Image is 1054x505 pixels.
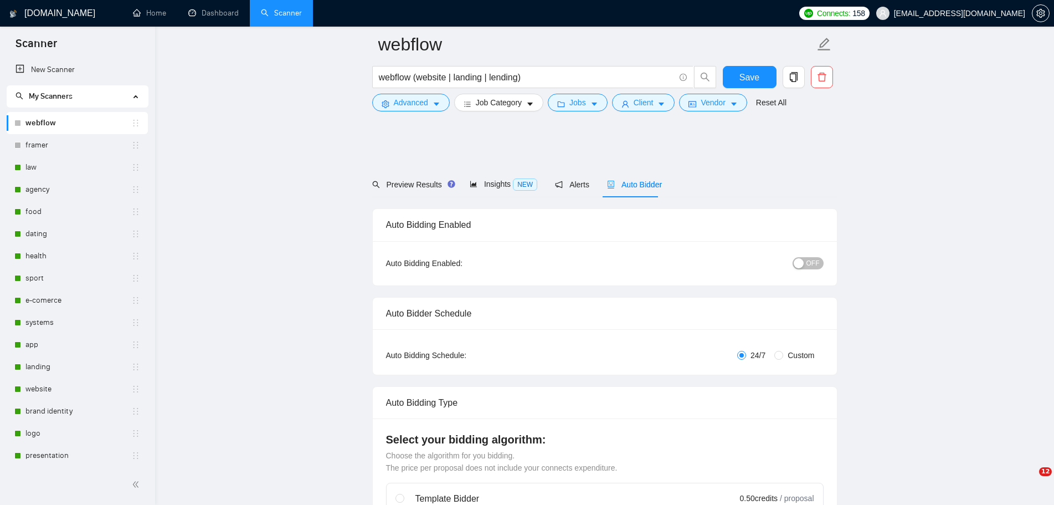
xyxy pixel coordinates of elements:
button: setting [1032,4,1050,22]
a: logo [25,422,131,445]
span: Job Category [476,96,522,109]
span: Scanner [7,35,66,59]
span: holder [131,252,140,261]
div: Auto Bidder Schedule [386,298,824,329]
a: landing [25,356,131,378]
a: app [25,334,131,356]
span: edit [817,37,831,52]
a: webflow [25,112,131,134]
span: idcard [688,100,696,108]
span: Preview Results [372,180,452,189]
span: double-left [132,479,143,490]
span: / proposal [780,493,814,504]
li: website [7,378,148,400]
span: Client [634,96,654,109]
div: Auto Bidding Enabled: [386,257,532,269]
span: holder [131,385,140,394]
a: health [25,245,131,267]
span: Vendor [701,96,725,109]
span: caret-down [730,100,738,108]
button: userClientcaret-down [612,94,675,111]
span: notification [555,181,563,188]
div: Auto Bidding Schedule: [386,349,532,361]
a: presentation [25,445,131,467]
button: Save [723,66,777,88]
a: agency [25,178,131,201]
li: logo [7,422,148,445]
span: Connects: [817,7,850,19]
li: webflow [7,112,148,134]
span: holder [131,363,140,371]
span: Advanced [394,96,428,109]
a: homeHome [133,8,166,18]
span: info-circle [680,74,687,81]
span: NEW [513,178,537,191]
li: brand identity [7,400,148,422]
button: barsJob Categorycaret-down [454,94,543,111]
img: upwork-logo.png [804,9,813,18]
a: brand identity [25,400,131,422]
span: 12 [1039,467,1052,476]
span: holder [131,207,140,216]
li: New Scanner [7,59,148,81]
li: framer [7,134,148,156]
button: settingAdvancedcaret-down [372,94,450,111]
div: Auto Bidding Type [386,387,824,419]
a: framer [25,134,131,156]
span: caret-down [526,100,534,108]
span: copy [783,72,804,82]
span: delete [811,72,832,82]
span: Custom [783,349,819,361]
span: holder [131,185,140,194]
span: Auto Bidder [607,180,662,189]
button: copy [783,66,805,88]
a: Reset All [756,96,786,109]
li: app [7,334,148,356]
input: Scanner name... [378,30,815,58]
li: systems [7,312,148,334]
h4: Select your bidding algorithm: [386,432,824,447]
li: agency [7,178,148,201]
span: OFF [806,257,820,269]
li: food [7,201,148,223]
span: folder [557,100,565,108]
input: Search Freelance Jobs... [379,70,675,84]
button: delete [811,66,833,88]
span: area-chart [470,180,477,188]
a: New Scanner [16,59,139,81]
span: caret-down [433,100,440,108]
iframe: Intercom live chat [1016,467,1043,494]
a: website [25,378,131,400]
span: 0.50 credits [740,492,778,504]
span: search [372,181,380,188]
li: e-comerce [7,289,148,312]
span: Insights [470,180,537,188]
div: Auto Bidding Enabled [386,209,824,241]
button: idcardVendorcaret-down [679,94,747,111]
span: holder [131,296,140,305]
span: search [695,72,716,82]
li: law [7,156,148,178]
span: setting [1032,9,1049,18]
span: setting [382,100,389,108]
span: holder [131,163,140,172]
span: Alerts [555,180,589,189]
a: dating [25,223,131,245]
a: searchScanner [261,8,302,18]
span: holder [131,318,140,327]
span: caret-down [590,100,598,108]
span: Choose the algorithm for you bidding. The price per proposal does not include your connects expen... [386,451,618,472]
span: robot [607,181,615,188]
a: e-comerce [25,289,131,312]
span: holder [131,340,140,349]
span: search [16,92,23,100]
span: 24/7 [746,349,770,361]
a: dashboardDashboard [188,8,239,18]
a: sport [25,267,131,289]
span: Save [739,70,759,84]
a: setting [1032,9,1050,18]
a: food [25,201,131,223]
span: My Scanners [29,91,73,101]
span: bars [464,100,471,108]
span: holder [131,274,140,283]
